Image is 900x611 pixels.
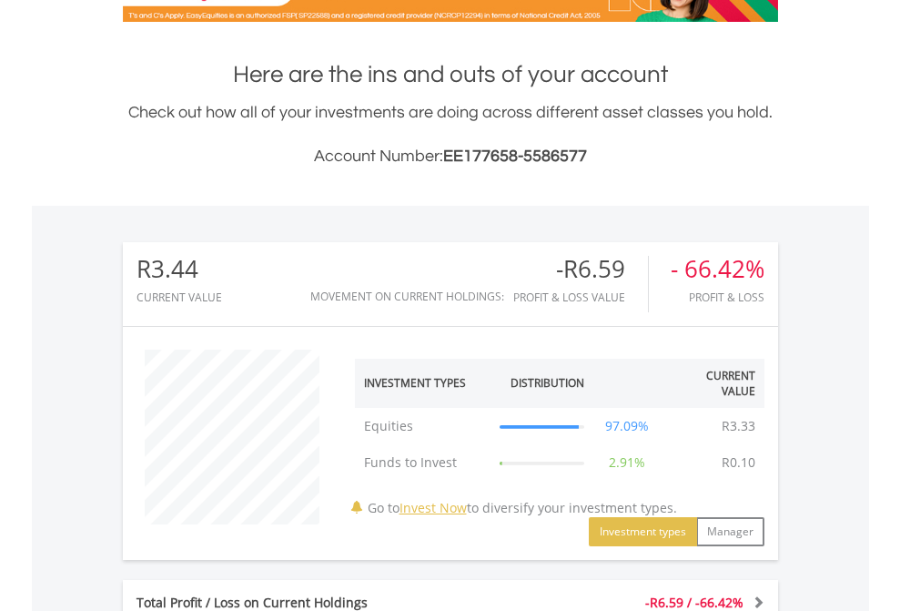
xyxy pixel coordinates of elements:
[341,341,778,546] div: Go to to diversify your investment types.
[662,359,764,408] th: Current Value
[355,359,491,408] th: Investment Types
[443,148,587,165] span: EE177658-5586577
[137,291,222,303] div: CURRENT VALUE
[123,58,778,91] h1: Here are the ins and outs of your account
[671,291,764,303] div: Profit & Loss
[399,499,467,516] a: Invest Now
[593,444,662,481] td: 2.91%
[593,408,662,444] td: 97.09%
[123,144,778,169] h3: Account Number:
[645,594,743,611] span: -R6.59 / -66.42%
[355,444,491,481] td: Funds to Invest
[513,291,648,303] div: Profit & Loss Value
[713,444,764,481] td: R0.10
[355,408,491,444] td: Equities
[310,290,504,302] div: Movement on Current Holdings:
[696,517,764,546] button: Manager
[123,100,778,169] div: Check out how all of your investments are doing across different asset classes you hold.
[671,256,764,282] div: - 66.42%
[511,375,584,391] div: Distribution
[137,256,222,282] div: R3.44
[713,408,764,444] td: R3.33
[589,517,697,546] button: Investment types
[513,256,648,282] div: -R6.59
